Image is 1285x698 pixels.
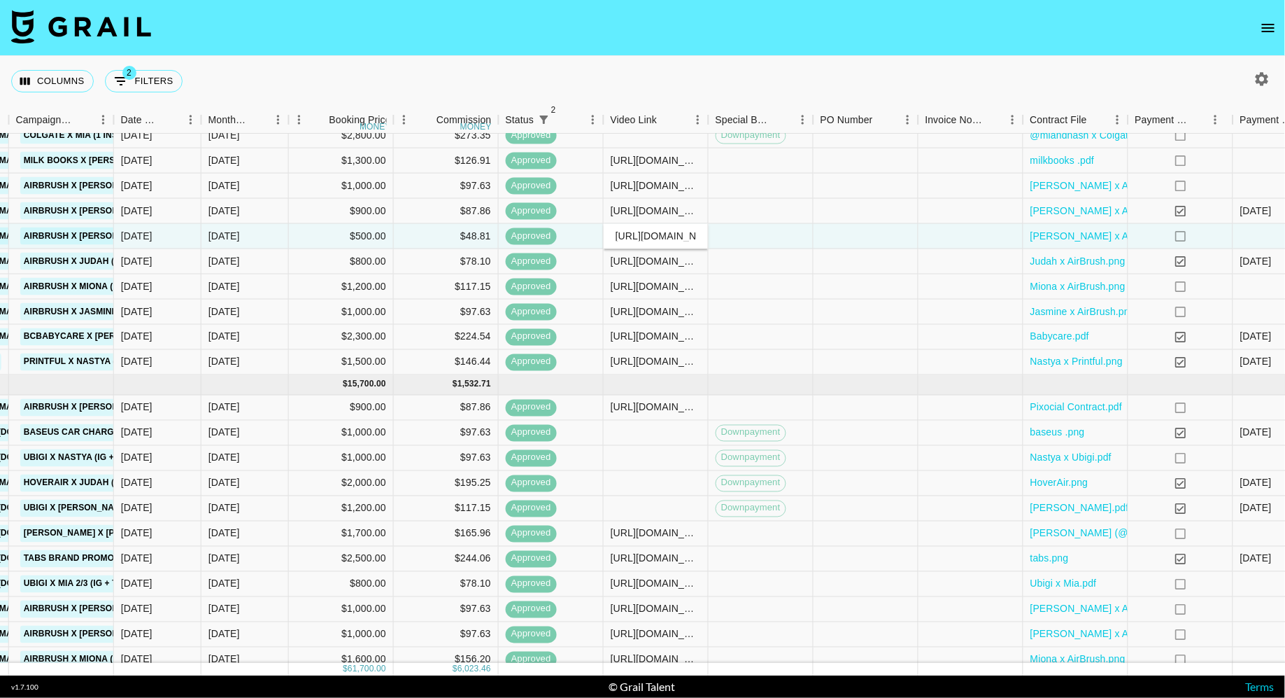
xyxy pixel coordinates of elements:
[208,128,240,142] div: Sep '25
[20,601,192,618] a: AirBrush x [PERSON_NAME] (IG + TT)
[289,148,394,174] div: $1,300.00
[873,110,893,130] button: Sort
[20,303,139,321] a: AirBrush x Jasmine (IG)
[1030,400,1123,414] a: Pixocial Contract.pdf
[506,106,534,134] div: Status
[93,109,114,130] button: Menu
[121,106,161,134] div: Date Created
[457,379,491,391] div: 1,532.71
[394,547,499,572] div: $244.06
[1030,476,1088,490] a: HoverAir.png
[289,648,394,673] div: $1,600.00
[1030,179,1180,193] a: [PERSON_NAME] x AirBrush.png
[394,622,499,648] div: $97.63
[394,300,499,325] div: $97.63
[289,597,394,622] div: $1,000.00
[20,177,172,195] a: AirBrush x [PERSON_NAME] (IG)
[394,174,499,199] div: $97.63
[506,356,557,369] span: approved
[506,452,557,465] span: approved
[208,153,240,167] div: Sep '25
[1030,305,1135,319] a: Jasmine x AirBrush.png
[121,153,152,167] div: 11/07/2025
[611,330,701,344] div: https://www.instagram.com/reel/DOHMiLrkeyx/?igsh=MXA4YW9lcDNwNGxpcw%3D%3D
[499,106,604,134] div: Status
[394,249,499,274] div: $78.10
[121,229,152,243] div: 09/09/2025
[1240,552,1272,566] div: 20/08/2025
[394,224,499,249] div: $48.81
[1030,128,1151,142] a: @miandnash x Colgate.pdf
[289,496,394,522] div: $1,200.00
[343,663,348,675] div: $
[436,106,492,134] div: Commission
[20,127,439,144] a: Colgate x Mia (1 Instagram Reel, 4 images, 4 months usage right and 45 days access)
[453,663,457,675] div: $
[121,128,152,142] div: 11/08/2025
[394,648,499,673] div: $156.20
[16,106,73,134] div: Campaign (Type)
[925,106,983,134] div: Invoice Notes
[1002,109,1023,130] button: Menu
[121,501,152,515] div: 23/07/2025
[611,652,701,666] div: https://www.instagram.com/reel/DNrJQJq5N5C/?igsh=MWR3aHc1a3B2OTdyZw==
[394,109,415,130] button: Menu
[1107,109,1128,130] button: Menu
[20,626,172,643] a: AirBrush x [PERSON_NAME] (IG)
[457,663,491,675] div: 6,023.46
[611,526,701,540] div: https://www.tiktok.com/@jessicababy/video/7535859625703312671?_t=ZM-8ygZDJvjxll&_r=1
[1245,680,1274,693] a: Terms
[506,330,557,344] span: approved
[20,228,172,245] a: AirBrush x [PERSON_NAME] (IG)
[201,106,289,134] div: Month Due
[208,106,248,134] div: Month Due
[208,229,240,243] div: Sep '25
[1030,106,1087,134] div: Contract File
[289,547,394,572] div: $2,500.00
[553,110,573,130] button: Sort
[121,451,152,465] div: 23/07/2025
[20,500,220,517] a: Ubigi x [PERSON_NAME] (IG + TT, 3 Stories)
[11,10,151,43] img: Grail Talent
[793,109,814,130] button: Menu
[1240,476,1272,490] div: 14/08/2025
[1030,254,1126,268] a: Judah x AirBrush.png
[208,426,240,440] div: Aug '25
[773,110,793,130] button: Sort
[20,328,315,346] a: BcBabycare x [PERSON_NAME] (1IG Reel, Story, IG Carousel)
[11,683,38,692] div: v 1.7.100
[1030,577,1097,591] a: Ubigi x Mia.pdf
[329,106,391,134] div: Booking Price
[289,572,394,597] div: $800.00
[121,179,152,193] div: 09/09/2025
[289,199,394,224] div: $900.00
[20,424,212,442] a: Baseus Car Charger x [PERSON_NAME]
[289,396,394,421] div: $900.00
[289,446,394,471] div: $1,000.00
[506,154,557,167] span: approved
[1030,355,1123,369] a: Nastya x Printful.png
[1205,109,1226,130] button: Menu
[20,202,172,220] a: AirBrush x [PERSON_NAME] (IG)
[394,148,499,174] div: $126.91
[534,110,553,130] button: Show filters
[122,66,136,80] span: 2
[121,476,152,490] div: 10/07/2025
[611,627,701,641] div: https://www.instagram.com/reel/DNtL_NF3u4r/?igsh=YmNlbmd4ODRpcWhk
[1087,110,1107,130] button: Sort
[289,325,394,350] div: $2,300.00
[394,274,499,300] div: $117.15
[11,70,94,92] button: Select columns
[20,449,182,467] a: Ubigi x Nastya (IG + TT, 3 Stories)
[289,123,394,148] div: $2,800.00
[506,477,557,490] span: approved
[604,106,709,134] div: Video Link
[611,106,658,134] div: Video Link
[20,399,155,417] a: AirBrush x [PERSON_NAME]
[546,103,560,117] span: 2
[20,550,118,568] a: Tabs Brand Promo
[611,204,701,218] div: https://www.instagram.com/reel/DOePrYyDkwv/?igsh=MWllbHh3czM4ajQyaA==
[289,622,394,648] div: $1,000.00
[394,471,499,496] div: $195.25
[1030,426,1085,440] a: baseus .png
